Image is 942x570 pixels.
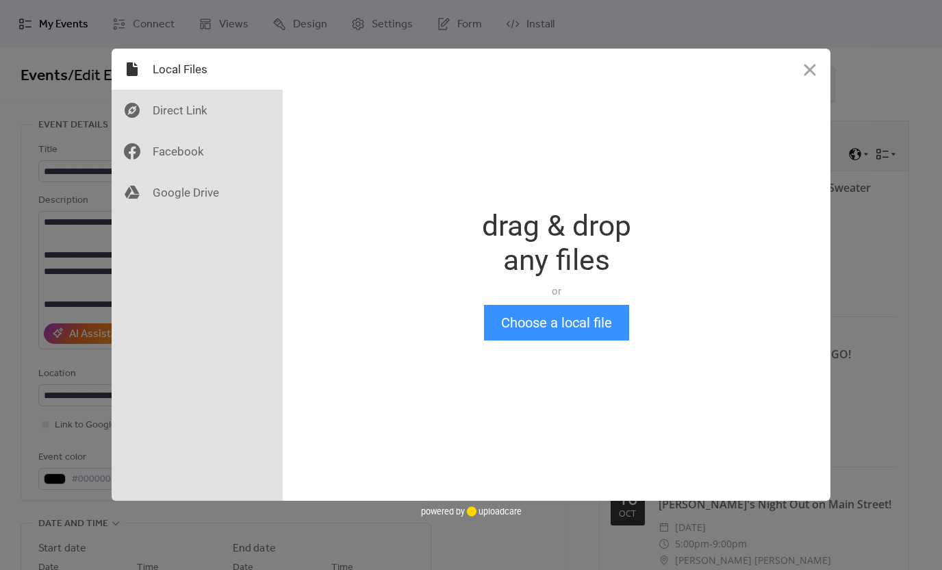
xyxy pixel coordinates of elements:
[112,172,283,213] div: Google Drive
[112,49,283,90] div: Local Files
[482,209,631,277] div: drag & drop any files
[484,305,629,340] button: Choose a local file
[421,501,522,521] div: powered by
[789,49,830,90] button: Close
[112,131,283,172] div: Facebook
[112,90,283,131] div: Direct Link
[482,284,631,298] div: or
[465,506,522,517] a: uploadcare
